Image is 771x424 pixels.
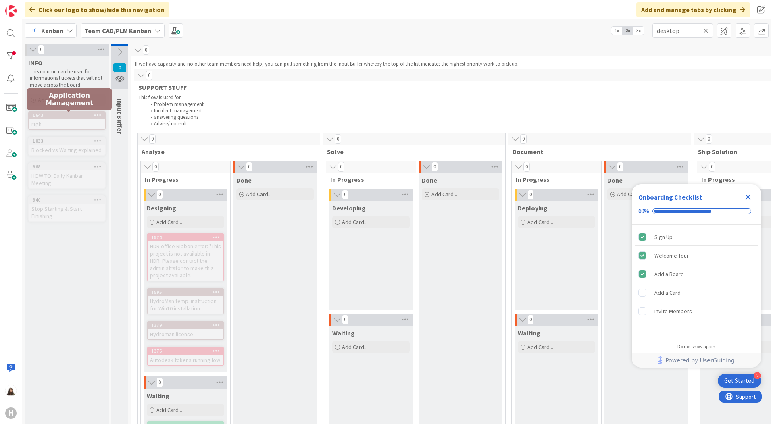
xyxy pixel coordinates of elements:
[28,59,42,67] span: INFO
[742,191,754,204] div: Close Checklist
[654,251,689,260] div: Welcome Tour
[151,235,223,240] div: 1574
[520,134,527,144] span: 0
[342,190,348,200] span: 0
[148,347,223,365] div: 1376Autodesk tokens running low
[327,148,495,156] span: Solve
[25,2,169,17] div: Click our logo to show/hide this navigation
[518,204,548,212] span: Deploying
[156,378,163,387] span: 0
[654,232,673,242] div: Sign Up
[156,406,182,414] span: Add Card...
[33,138,105,144] div: 1033
[527,218,553,226] span: Add Card...
[635,284,758,301] div: Add a Card is incomplete.
[5,5,17,17] img: Visit kanbanzone.com
[652,23,713,38] input: Quick Filter...
[718,374,761,388] div: Open Get Started checklist, remaining modules: 2
[332,329,355,337] span: Waiting
[147,392,169,400] span: Waiting
[143,45,149,55] span: 0
[523,162,530,172] span: 0
[151,348,223,354] div: 1376
[246,162,252,172] span: 0
[84,27,151,35] b: Team CAD/PLM Kanban
[5,407,17,419] div: H
[330,175,406,183] span: In Progress
[29,137,105,145] div: 1033
[29,163,105,170] div: 968
[706,134,712,144] span: 0
[152,162,159,172] span: 0
[635,228,758,246] div: Sign Up is complete.
[147,288,224,314] a: 1595HydroMan temp. instruction for Win10 installation
[5,385,17,396] img: KM
[635,302,758,320] div: Invite Members is incomplete.
[617,162,623,172] span: 0
[149,134,156,144] span: 0
[632,353,761,368] div: Footer
[116,98,124,134] span: Input Buffer
[527,343,553,351] span: Add Card...
[41,26,63,35] span: Kanban
[636,2,750,17] div: Add and manage tabs by clicking
[513,148,681,156] span: Document
[150,297,217,312] span: HydroMan temp. instruction for Win10 installation
[342,315,348,324] span: 0
[28,111,106,130] a: 1643rtgh
[151,289,223,295] div: 1595
[148,322,223,329] div: 1379
[156,190,163,200] span: 0
[654,306,692,316] div: Invite Members
[147,347,224,366] a: 1376Autodesk tokens running low
[148,234,223,241] div: 1574
[633,27,644,35] span: 3x
[142,148,310,156] span: Analyse
[516,175,591,183] span: In Progress
[33,197,105,203] div: 946
[150,356,220,364] span: Autodesk tokens running low
[30,91,108,107] h5: Application Management
[638,192,702,202] div: Onboarding Checklist
[147,321,224,340] a: 1379Hydroman license
[148,289,223,314] div: 1595HydroMan temp. instruction for Win10 installation
[29,137,105,155] div: 1033Blocked vs Waiting explained
[342,343,368,351] span: Add Card...
[431,191,457,198] span: Add Card...
[31,205,82,220] span: Stop Starting & Start Finishing
[29,196,105,221] div: 946Stop Starting & Start Finishing
[148,234,223,281] div: 1574HDR office Ribbon error: "This project is not available in HDR. Please contact the administra...
[150,330,193,338] span: Hydroman license
[632,184,761,368] div: Checklist Container
[636,353,757,368] a: Powered by UserGuiding
[635,247,758,264] div: Welcome Tour is complete.
[638,208,754,215] div: Checklist progress: 60%
[431,162,438,172] span: 0
[638,208,649,215] div: 60%
[148,322,223,339] div: 1379Hydroman license
[246,191,272,198] span: Add Card...
[150,243,221,279] span: HDR office Ribbon error: "This project is not available in HDR. Please contact the administrator ...
[335,134,341,144] span: 0
[28,195,106,222] a: 946Stop Starting & Start Finishing
[622,27,633,35] span: 2x
[33,112,105,118] div: 1643
[151,322,223,328] div: 1379
[31,146,102,154] span: Blocked vs Waiting explained
[31,121,42,128] span: rtgh
[28,137,106,156] a: 1033Blocked vs Waiting explained
[148,289,223,296] div: 1595
[518,329,540,337] span: Waiting
[145,175,220,183] span: In Progress
[30,69,104,88] p: This column can be used for informational tickets that will not move across the board
[29,196,105,204] div: 946
[156,218,182,226] span: Add Card...
[31,172,84,187] span: HOW TO: Daily Kanban Meeting
[146,71,152,80] span: 0
[17,1,37,11] span: Support
[607,176,623,184] span: Done
[611,27,622,35] span: 1x
[338,162,344,172] span: 0
[754,372,761,379] div: 2
[29,112,105,129] div: 1643rtgh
